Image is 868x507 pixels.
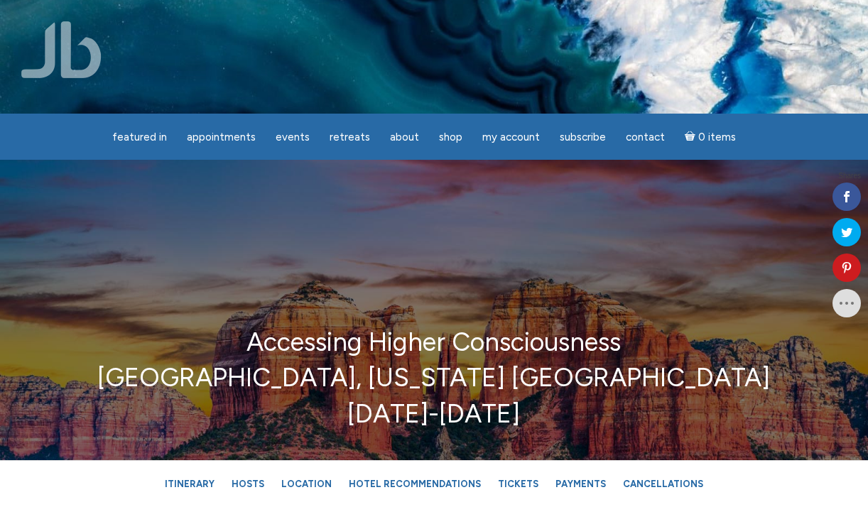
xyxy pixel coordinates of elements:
i: Cart [685,131,698,143]
p: Accessing Higher Consciousness [GEOGRAPHIC_DATA], [US_STATE] [GEOGRAPHIC_DATA] [DATE]-[DATE] [43,325,825,432]
span: About [390,131,419,143]
span: featured in [112,131,167,143]
a: My Account [474,124,548,151]
a: Events [267,124,318,151]
a: Appointments [178,124,264,151]
a: Tickets [491,471,546,496]
a: Location [274,471,339,496]
a: Cancellations [616,471,710,496]
span: My Account [482,131,540,143]
a: Itinerary [158,471,222,496]
a: Hosts [224,471,271,496]
span: Shares [838,173,861,180]
a: Shop [430,124,471,151]
a: Cart0 items [676,122,744,151]
span: Retreats [330,131,370,143]
span: Shop [439,131,462,143]
span: Contact [626,131,665,143]
a: featured in [104,124,175,151]
a: Subscribe [551,124,614,151]
span: Appointments [187,131,256,143]
span: 0 items [698,132,736,143]
a: Retreats [321,124,379,151]
a: Payments [548,471,613,496]
img: Jamie Butler. The Everyday Medium [21,21,102,78]
a: Contact [617,124,673,151]
a: Hotel Recommendations [342,471,488,496]
a: About [381,124,428,151]
span: Subscribe [560,131,606,143]
span: Events [276,131,310,143]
